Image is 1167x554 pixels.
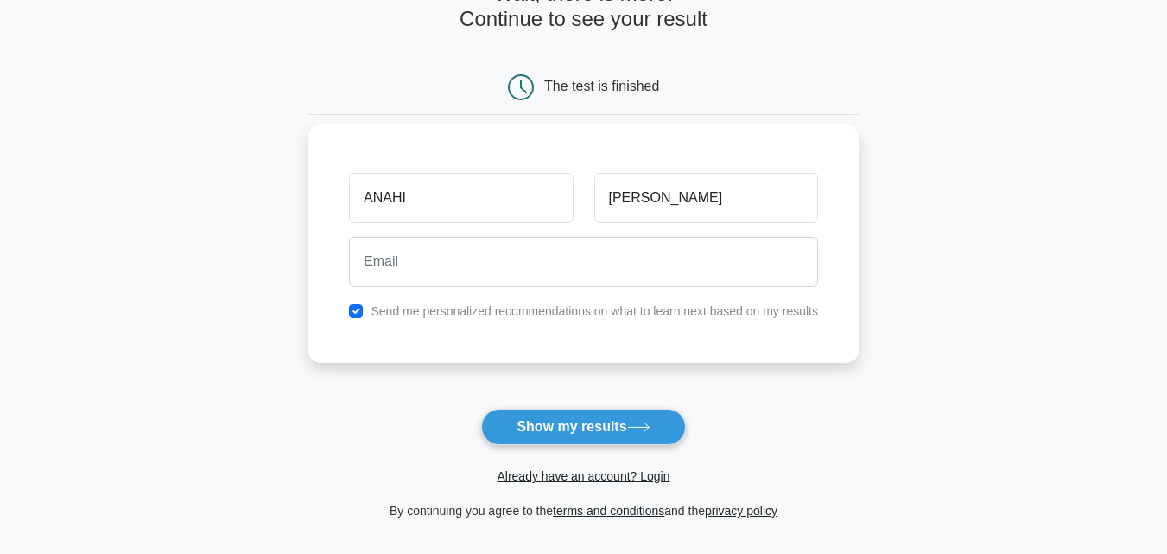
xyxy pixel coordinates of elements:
input: Email [349,237,818,287]
a: Already have an account? Login [497,469,669,483]
div: The test is finished [544,79,659,93]
a: privacy policy [705,504,777,518]
button: Show my results [481,409,685,445]
input: First name [349,173,573,223]
label: Send me personalized recommendations on what to learn next based on my results [371,304,818,318]
a: terms and conditions [553,504,664,518]
input: Last name [594,173,818,223]
div: By continuing you agree to the and the [297,500,870,521]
